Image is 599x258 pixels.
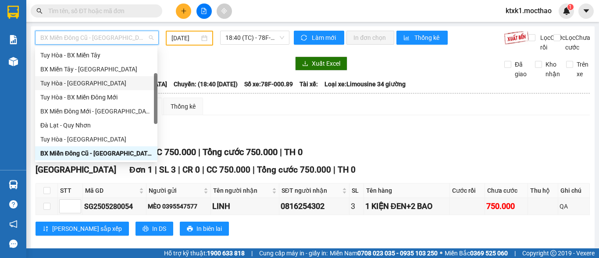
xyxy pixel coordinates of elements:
[164,248,245,258] span: Hỗ trợ kỹ thuật:
[542,60,563,79] span: Kho nhận
[280,147,282,157] span: |
[281,200,348,212] div: 0816254302
[282,186,340,195] span: SĐT người nhận
[330,248,438,258] span: Miền Nam
[364,184,450,198] th: Tên hàng
[338,165,356,175] span: TH 0
[563,7,570,15] img: icon-new-feature
[244,79,293,89] span: Số xe: 78F-000.89
[207,250,245,257] strong: 1900 633 818
[213,186,270,195] span: Tên người nhận
[560,201,588,211] div: QA
[35,104,157,118] div: BX Miền Đông Mới - Tuy Hòa
[202,165,204,175] span: |
[35,90,157,104] div: Tuy Hòa - BX Miền Đông Mới
[196,4,212,19] button: file-add
[9,35,18,44] img: solution-icon
[445,248,508,258] span: Miền Bắc
[253,165,255,175] span: |
[36,165,116,175] span: [GEOGRAPHIC_DATA]
[135,222,173,236] button: printerIn DS
[40,31,153,44] span: BX Miền Đông Cũ - Tuy Hoà
[558,184,590,198] th: Ghi chú
[149,186,202,195] span: Người gửi
[301,35,308,42] span: sync
[171,33,200,43] input: 28/05/2025
[180,222,229,236] button: printerIn biên lai
[36,222,129,236] button: sort-ascending[PERSON_NAME] sắp xếp
[40,148,152,158] div: BX Miền Đông Cũ - [GEOGRAPHIC_DATA]
[187,226,193,233] span: printer
[470,250,508,257] strong: 0369 525 060
[40,50,152,60] div: Tuy Hòa - BX Miền Tây
[35,48,157,62] div: Tuy Hòa - BX Miền Tây
[504,31,529,45] img: 9k=
[196,224,222,233] span: In biên lai
[312,59,340,68] span: Xuất Excel
[528,184,558,198] th: Thu hộ
[259,248,328,258] span: Cung cấp máy in - giấy in:
[302,60,308,67] span: download
[35,146,157,160] div: BX Miền Đông Cũ - Tuy Hoà
[84,201,145,212] div: SG2505280054
[143,226,149,233] span: printer
[52,224,122,233] span: [PERSON_NAME] sắp xếp
[221,8,227,14] span: aim
[40,92,152,102] div: Tuy Hòa - BX Miền Đông Mới
[578,4,594,19] button: caret-down
[36,8,43,14] span: search
[582,7,590,15] span: caret-down
[349,184,364,198] th: SL
[40,134,152,144] div: Tuy Hòa - [GEOGRAPHIC_DATA]
[43,226,49,233] span: sort-ascending
[514,248,516,258] span: |
[182,165,200,175] span: CR 0
[414,33,441,42] span: Thống kê
[159,165,176,175] span: SL 3
[357,250,438,257] strong: 0708 023 035 - 0935 103 250
[257,165,331,175] span: Tổng cước 750.000
[203,147,278,157] span: Tổng cước 750.000
[35,132,157,146] div: Tuy Hòa - Đà Lạt
[312,33,337,42] span: Làm mới
[40,78,152,88] div: Tuy Hòa - [GEOGRAPHIC_DATA]
[155,165,157,175] span: |
[148,201,209,211] div: MÈO 0395547577
[181,8,187,14] span: plus
[207,165,250,175] span: CC 750.000
[201,8,207,14] span: file-add
[299,79,318,89] span: Tài xế:
[211,198,279,215] td: LINH
[485,184,528,198] th: Chưa cước
[450,184,485,198] th: Cước rồi
[58,184,83,198] th: STT
[403,35,411,42] span: bar-chart
[174,79,238,89] span: Chuyến: (18:40 [DATE])
[40,106,152,116] div: BX Miền Đông Mới - [GEOGRAPHIC_DATA]
[152,224,166,233] span: In DS
[151,147,196,157] span: CC 750.000
[35,118,157,132] div: Đà Lạt - Quy Nhơn
[9,57,18,66] img: warehouse-icon
[550,250,556,256] span: copyright
[333,165,335,175] span: |
[176,4,191,19] button: plus
[178,165,180,175] span: |
[294,31,344,45] button: syncLàm mới
[9,220,18,228] span: notification
[351,200,362,212] div: 3
[212,200,278,212] div: LINH
[279,198,349,215] td: 0816254302
[7,6,19,19] img: logo-vxr
[567,4,574,10] sup: 1
[499,5,559,16] span: ktxk1.mocthao
[486,200,526,212] div: 750.000
[295,57,347,71] button: downloadXuất Excel
[9,180,18,189] img: warehouse-icon
[35,62,157,76] div: BX Miền Tây - Tuy Hòa
[284,147,303,157] span: TH 0
[251,248,253,258] span: |
[9,200,18,209] span: question-circle
[198,147,200,157] span: |
[35,76,157,90] div: Tuy Hòa - Đà Nẵng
